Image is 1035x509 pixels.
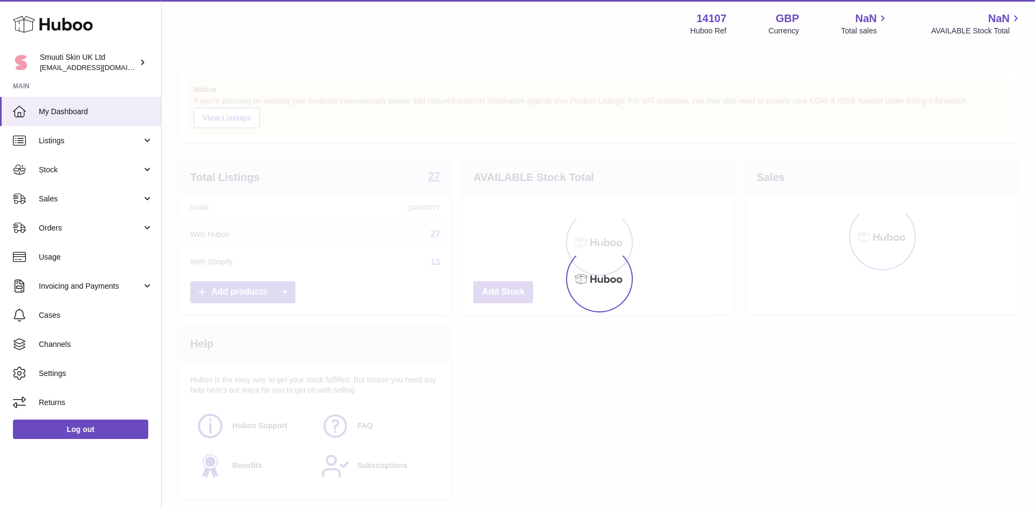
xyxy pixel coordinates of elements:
span: Returns [39,398,153,408]
span: NaN [988,11,1010,26]
img: internalAdmin-14107@internal.huboo.com [13,54,29,71]
span: Orders [39,223,142,233]
div: Smuuti Skin UK Ltd [40,52,137,73]
a: NaN Total sales [841,11,889,36]
span: Listings [39,136,142,146]
span: NaN [855,11,877,26]
span: Cases [39,310,153,320]
span: [EMAIL_ADDRESS][DOMAIN_NAME] [40,63,158,72]
strong: 14107 [696,11,727,26]
span: Channels [39,339,153,350]
span: Usage [39,252,153,262]
strong: GBP [776,11,799,26]
span: Settings [39,368,153,379]
div: Huboo Ref [691,26,727,36]
a: Log out [13,420,148,439]
span: AVAILABLE Stock Total [931,26,1022,36]
span: My Dashboard [39,107,153,117]
span: Total sales [841,26,889,36]
span: Stock [39,165,142,175]
span: Sales [39,194,142,204]
a: NaN AVAILABLE Stock Total [931,11,1022,36]
span: Invoicing and Payments [39,281,142,291]
div: Currency [769,26,799,36]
